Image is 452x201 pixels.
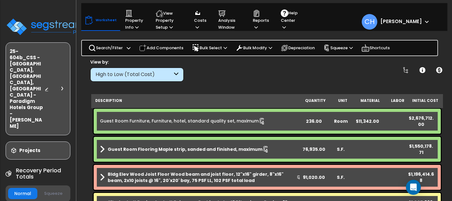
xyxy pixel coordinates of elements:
[100,171,301,184] a: Assembly Title
[100,145,301,154] a: Assembly Title
[90,59,184,65] div: View by:
[301,174,327,180] div: 91,020.00
[8,188,37,199] button: Normal
[301,118,327,124] div: 236.00
[39,188,68,199] button: Squeeze
[327,174,354,180] div: S.F.
[362,14,377,30] span: CH
[277,41,318,55] div: Depreciation
[125,10,144,31] p: Property Info
[323,45,353,51] p: Squeeze
[305,98,326,103] small: Quantity
[380,18,422,25] b: [PERSON_NAME]
[95,98,122,103] small: Description
[412,98,438,103] small: Initial Cost
[6,17,87,36] img: logo_pro_r.png
[407,171,434,184] div: $1,196,414.68
[192,44,227,52] p: Bulk Select
[194,10,206,31] p: Costs
[358,41,393,55] div: Shortcuts
[406,180,421,195] div: Open Intercom Messenger
[301,146,327,152] div: 76,935.00
[354,118,381,124] div: $11,342.00
[218,10,241,31] p: Analysis Window
[327,146,354,152] div: S.F.
[10,48,45,129] h3: 25-604b_CSS - [GEOGRAPHIC_DATA], [GEOGRAPHIC_DATA], [GEOGRAPHIC_DATA] - Paradigm Hotels Group - [...
[156,10,182,31] p: View Property Setup
[361,44,390,52] p: Shortcuts
[407,143,434,156] div: $1,550,178.71
[281,9,298,31] p: Help Center
[139,44,183,52] p: Add Components
[100,118,266,125] a: Individual Item
[236,44,272,52] p: Bulk Modify
[360,98,380,103] small: Material
[253,10,269,31] p: Reports
[391,98,404,103] small: Labor
[407,115,434,127] div: $2,676,712.00
[19,147,40,154] h3: Projects
[108,146,262,152] b: Guest Room Flooring Maple strip, sanded and finished, maximum
[96,71,172,78] div: High to Low (Total Cost)
[327,118,354,124] div: Room
[281,44,315,52] p: Depreciation
[136,41,187,55] div: Add Components
[338,98,347,103] small: Unit
[16,167,71,180] h4: Recovery Period Totals
[108,171,297,184] b: Bldg Elev Wood Joist Floor Wood beam and joist floor, 12"x16" girder, 8"x16" beam, 2x10 joists @ ...
[88,44,123,52] p: Search/Filter
[96,17,117,23] p: Worksheet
